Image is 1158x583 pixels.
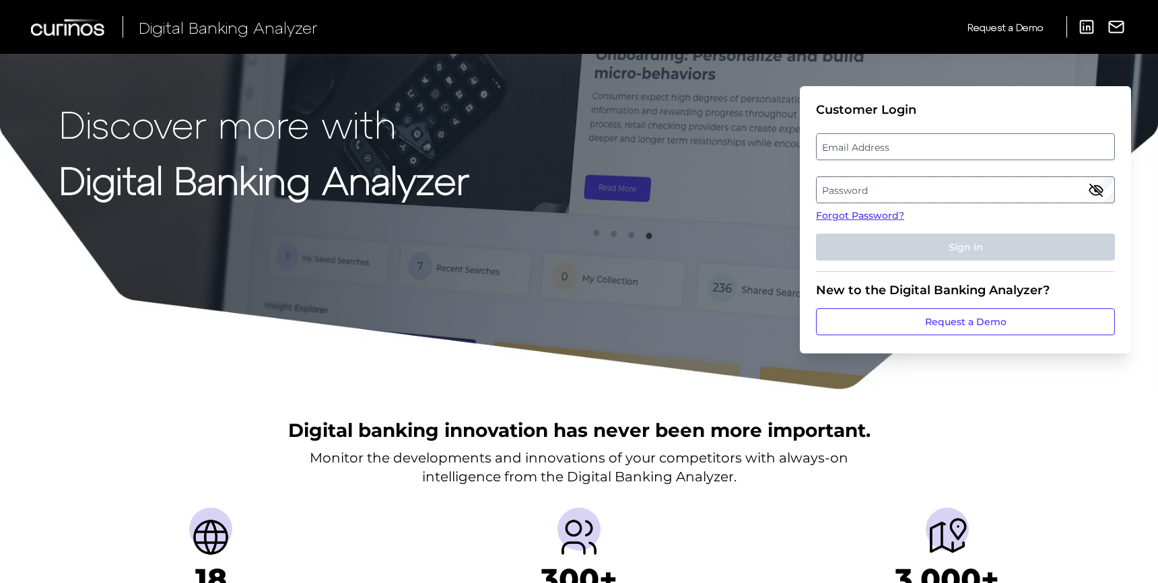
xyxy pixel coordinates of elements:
[816,283,1115,298] div: New to the Digital Banking Analyzer?
[817,178,1114,202] label: Password
[926,516,969,559] img: Journeys
[59,157,469,202] strong: Digital Banking Analyzer
[288,417,871,443] h2: Digital banking innovation has never been more important.
[310,448,848,486] p: Monitor the developments and innovations of your competitors with always-on intelligence from the...
[967,22,1043,33] span: Request a Demo
[816,308,1115,335] a: Request a Demo
[189,516,232,559] img: Countries
[139,18,318,37] span: Digital Banking Analyzer
[816,234,1115,261] button: Sign In
[967,16,1043,38] a: Request a Demo
[816,102,1115,117] div: Customer Login
[817,135,1114,159] label: Email Address
[816,209,1115,223] a: Forgot Password?
[557,516,601,559] img: Providers
[31,19,106,36] img: Curinos
[59,102,469,145] p: Discover more with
